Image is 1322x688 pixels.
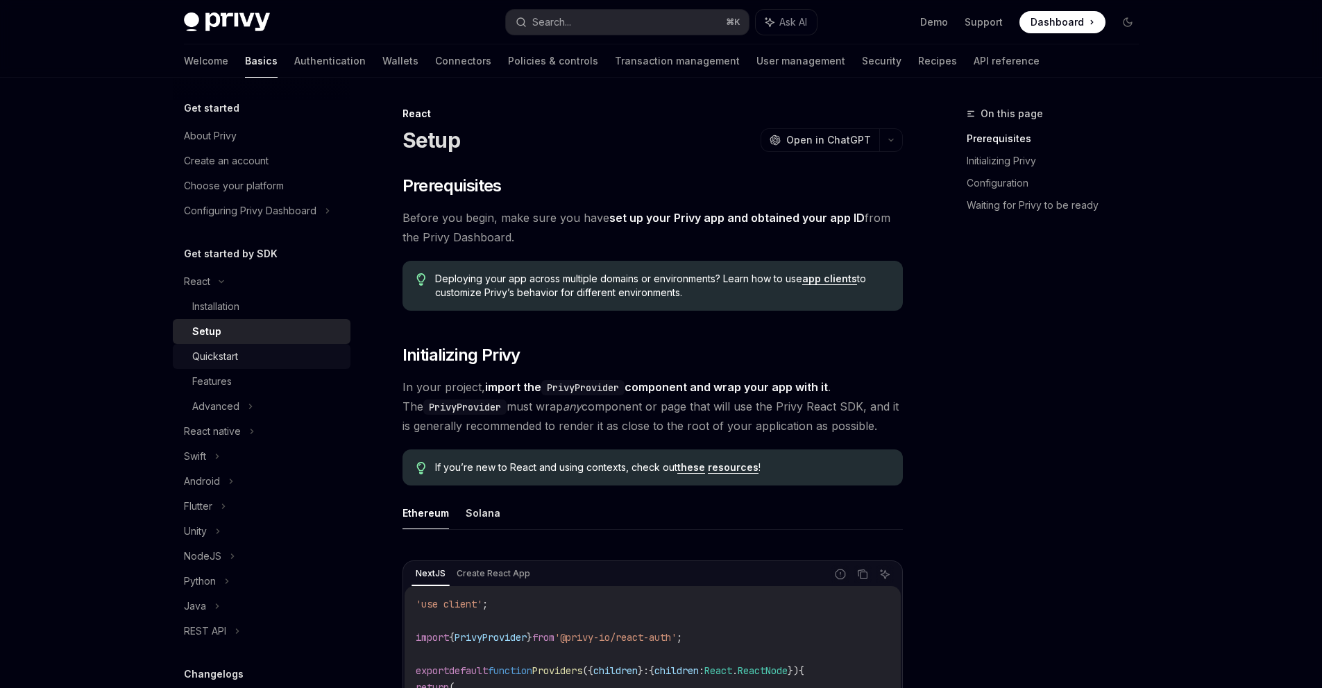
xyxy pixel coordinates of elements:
a: Connectors [435,44,491,78]
div: React [402,107,903,121]
div: Create React App [452,565,534,582]
h5: Get started by SDK [184,246,278,262]
svg: Tip [416,273,426,286]
div: Python [184,573,216,590]
a: Support [965,15,1003,29]
button: Open in ChatGPT [761,128,879,152]
span: children [654,664,699,677]
a: resources [708,461,759,474]
a: Dashboard [1019,11,1105,33]
div: REST API [184,623,226,639]
div: React [184,273,210,290]
a: Choose your platform [173,173,350,198]
a: Waiting for Privy to be ready [967,194,1150,216]
div: Choose your platform [184,178,284,194]
span: . [732,664,738,677]
span: } [638,664,643,677]
button: Report incorrect code [831,565,849,583]
span: ReactNode [738,664,788,677]
div: NextJS [412,565,450,582]
img: dark logo [184,12,270,32]
span: Dashboard [1031,15,1084,29]
a: Quickstart [173,344,350,369]
div: Swift [184,448,206,465]
span: : [643,664,649,677]
a: Transaction management [615,44,740,78]
span: { [449,631,455,644]
button: Search...⌘K [506,10,749,35]
button: Copy the contents from the code block [854,565,872,583]
span: 'use client' [416,598,482,610]
span: import [416,631,449,644]
span: ({ [582,664,593,677]
span: Deploying your app across multiple domains or environments? Learn how to use to customize Privy’s... [435,272,888,300]
a: Setup [173,319,350,344]
a: Features [173,369,350,394]
a: these [677,461,705,474]
div: Features [192,373,232,390]
code: PrivyProvider [423,399,507,415]
h1: Setup [402,128,460,153]
div: Java [184,598,206,614]
h5: Get started [184,100,239,117]
a: Prerequisites [967,128,1150,150]
span: default [449,664,488,677]
div: Configuring Privy Dashboard [184,203,316,219]
a: Demo [920,15,948,29]
span: Providers [532,664,582,677]
a: Authentication [294,44,366,78]
svg: Tip [416,462,426,474]
div: Setup [192,323,221,340]
a: Wallets [382,44,418,78]
div: Unity [184,523,207,540]
a: API reference [974,44,1040,78]
div: About Privy [184,128,237,144]
span: Before you begin, make sure you have from the Privy Dashboard. [402,208,903,247]
a: Initializing Privy [967,150,1150,172]
a: Installation [173,294,350,319]
span: { [649,664,654,677]
a: set up your Privy app and obtained your app ID [609,211,865,225]
a: Recipes [918,44,957,78]
div: NodeJS [184,548,221,565]
span: On this page [981,105,1043,122]
span: : [699,664,704,677]
span: } [527,631,532,644]
span: '@privy-io/react-auth' [554,631,677,644]
span: }) [788,664,799,677]
a: app clients [802,273,857,285]
div: Flutter [184,498,212,515]
div: Advanced [192,398,239,415]
span: If you’re new to React and using contexts, check out ! [435,461,888,474]
strong: import the component and wrap your app with it [485,380,828,394]
span: ⌘ K [726,17,740,28]
h5: Changelogs [184,666,244,682]
button: Solana [466,497,500,529]
a: Welcome [184,44,228,78]
a: About Privy [173,123,350,148]
span: ; [482,598,488,610]
span: Prerequisites [402,175,502,197]
span: Initializing Privy [402,344,520,366]
span: PrivyProvider [455,631,527,644]
a: Policies & controls [508,44,598,78]
em: any [563,399,582,413]
a: Security [862,44,901,78]
button: Ask AI [756,10,817,35]
a: Create an account [173,148,350,173]
span: Open in ChatGPT [786,133,871,147]
div: Search... [532,14,571,31]
button: Ethereum [402,497,449,529]
span: from [532,631,554,644]
code: PrivyProvider [541,380,625,395]
a: Basics [245,44,278,78]
div: Android [184,473,220,490]
button: Toggle dark mode [1117,11,1139,33]
span: children [593,664,638,677]
span: function [488,664,532,677]
div: Installation [192,298,239,315]
span: ; [677,631,682,644]
div: Create an account [184,153,269,169]
a: User management [756,44,845,78]
a: Configuration [967,172,1150,194]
